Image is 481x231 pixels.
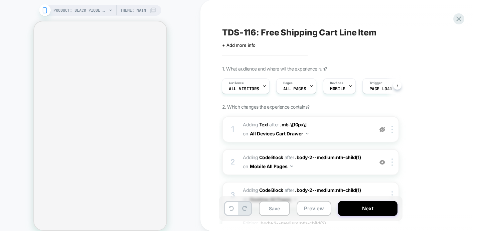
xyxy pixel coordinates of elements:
span: PRODUCT: Black Pique [PERSON_NAME] Maxi Skirt [53,5,107,16]
button: Next [338,201,397,216]
span: .body-2--medium:nth-child(1) [295,154,361,160]
div: 2 [229,155,236,169]
img: close [391,158,393,166]
span: 1. What audience and where will the experience run? [222,66,327,72]
button: Desktop All Pages [250,195,296,204]
span: on [243,195,248,203]
span: .mb-\[10px\] [280,122,306,127]
b: Code Block [259,154,283,160]
div: 3 [229,189,236,202]
button: Preview [297,201,331,216]
img: crossed eye [379,159,385,165]
span: on [243,129,248,138]
span: .body-2--medium:nth-child(1) [295,187,361,193]
span: 2. Which changes the experience contains? [222,104,309,110]
button: All Devices Cart Drawer [250,129,309,138]
button: Save [259,201,290,216]
span: Page Load [369,87,392,91]
span: Devices [330,81,343,86]
button: Mobile All Pages [250,161,293,171]
span: AFTER [269,122,279,127]
span: Adding [243,187,283,193]
img: down arrow [290,165,293,167]
span: Audience [229,81,244,86]
span: ALL PAGES [283,87,306,91]
span: AFTER [285,154,294,160]
img: eye [379,127,385,132]
span: Adding [243,154,283,160]
span: Trigger [369,81,382,86]
b: Text [259,122,268,127]
span: Adding [243,122,268,127]
span: AFTER [285,187,294,193]
span: TDS-116: Free Shipping Cart Line Item [222,27,376,37]
span: Pages [283,81,293,86]
span: All Visitors [229,87,259,91]
img: down arrow [306,133,309,134]
b: Code Block [259,187,283,193]
img: close [391,191,393,199]
span: MOBILE [330,87,345,91]
span: + Add more info [222,42,256,48]
img: close [391,126,393,133]
div: 1 [229,123,236,136]
span: Theme: MAIN [120,5,146,16]
span: on [243,162,248,170]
